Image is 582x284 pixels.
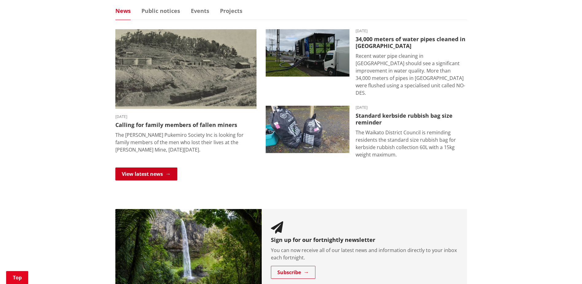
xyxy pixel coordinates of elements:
[271,247,458,261] p: You can now receive all of our latest news and information directly to your inbox each fortnight.
[141,8,180,14] a: Public notices
[271,237,458,243] h3: Sign up for our fortnightly newsletter
[115,29,256,153] a: A black-and-white historic photograph shows a hillside with trees, small buildings, and cylindric...
[356,129,467,158] p: The Waikato District Council is reminding residents the standard size rubbish bag for kerbside ru...
[356,112,467,126] h3: Standard kerbside rubbish bag size reminder
[115,131,256,153] p: The [PERSON_NAME] Pukemiro Society Inc is looking for family members of the men who lost their li...
[191,8,209,14] a: Events
[356,52,467,97] p: Recent water pipe cleaning in [GEOGRAPHIC_DATA] should see a significant improvement in water qua...
[115,122,256,128] h3: Calling for family members of fallen miners
[266,106,349,153] img: 20250825_074435
[266,106,467,158] a: [DATE] Standard kerbside rubbish bag size reminder The Waikato District Council is reminding resi...
[266,29,349,77] img: NO-DES unit flushing water pipes in Huntly
[115,115,256,119] time: [DATE]
[115,8,131,14] a: News
[115,168,177,180] a: View latest news
[554,258,576,280] iframe: Messenger Launcher
[266,29,467,97] a: [DATE] 34,000 meters of water pipes cleaned in [GEOGRAPHIC_DATA] Recent water pipe cleaning in [G...
[115,29,256,109] img: Glen Afton Mine 1939
[356,106,467,109] time: [DATE]
[356,29,467,33] time: [DATE]
[220,8,242,14] a: Projects
[356,36,467,49] h3: 34,000 meters of water pipes cleaned in [GEOGRAPHIC_DATA]
[6,271,28,284] a: Top
[271,266,315,279] a: Subscribe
